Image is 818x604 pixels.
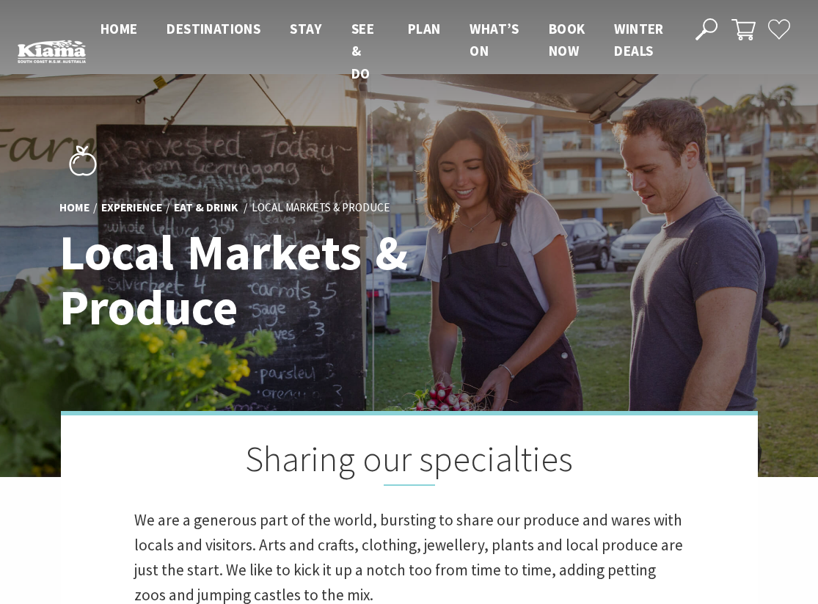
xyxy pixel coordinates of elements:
h2: Sharing our specialties [134,437,684,486]
a: Eat & Drink [174,200,238,216]
span: Plan [408,20,441,37]
img: Kiama Logo [18,40,86,63]
li: Local Markets & Produce [252,199,390,217]
span: What’s On [470,20,519,59]
a: Home [59,200,90,216]
a: Experience [101,200,162,216]
span: Stay [290,20,322,37]
span: Destinations [167,20,260,37]
span: Book now [549,20,585,59]
nav: Main Menu [86,18,679,84]
h1: Local Markets & Produce [59,225,474,334]
span: See & Do [351,20,374,82]
span: Home [101,20,138,37]
span: Winter Deals [614,20,663,59]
